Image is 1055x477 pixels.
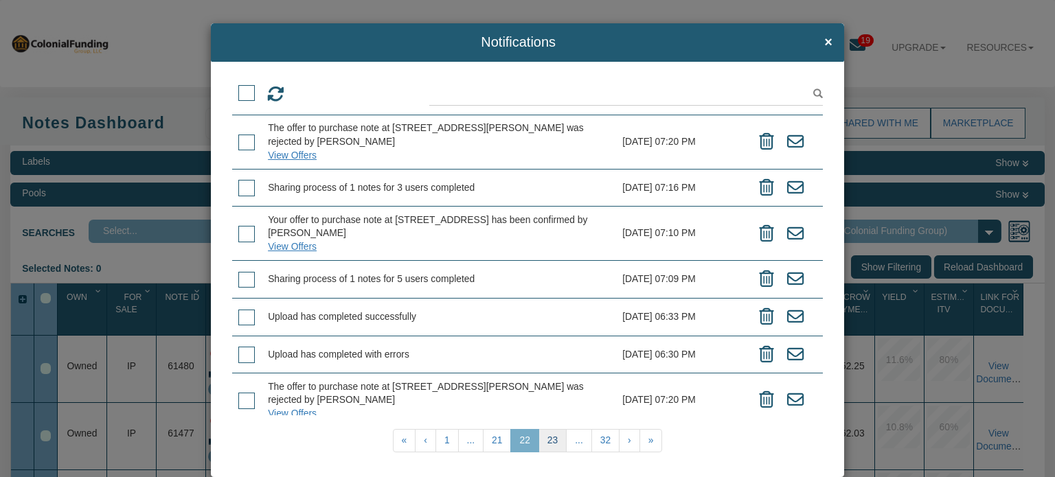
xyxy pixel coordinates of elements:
[483,429,511,452] a: 21
[566,429,592,452] a: ...
[223,35,814,50] span: Notifications
[824,35,832,50] span: ×
[268,181,610,195] div: Sharing process of 1 notes for 3 users completed
[268,348,610,362] div: Upload has completed with errors
[268,408,317,419] a: View Offers
[616,373,746,427] td: [DATE] 07:20 PM
[510,429,538,452] a: 22
[616,169,746,206] td: [DATE] 07:16 PM
[619,429,640,452] a: ›
[639,429,663,452] a: »
[393,429,416,452] a: «
[616,261,746,298] td: [DATE] 07:09 PM
[268,150,317,161] a: View Offers
[616,298,746,335] td: [DATE] 06:33 PM
[616,207,746,260] td: [DATE] 07:10 PM
[268,121,610,149] div: The offer to purchase note at [STREET_ADDRESS][PERSON_NAME] was rejected by [PERSON_NAME]
[268,380,610,408] div: The offer to purchase note at [STREET_ADDRESS][PERSON_NAME] was rejected by [PERSON_NAME]
[268,272,610,286] div: Sharing process of 1 notes for 5 users completed
[415,429,436,452] a: ‹
[268,310,610,324] div: Upload has completed successfully
[268,241,317,252] a: View Offers
[591,429,620,452] a: 32
[268,213,610,241] div: Your offer to purchase note at [STREET_ADDRESS] has been confirmed by [PERSON_NAME]
[538,429,567,452] a: 23
[616,336,746,373] td: [DATE] 06:30 PM
[435,429,459,452] a: 1
[616,115,746,169] td: [DATE] 07:20 PM
[458,429,484,452] a: ...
